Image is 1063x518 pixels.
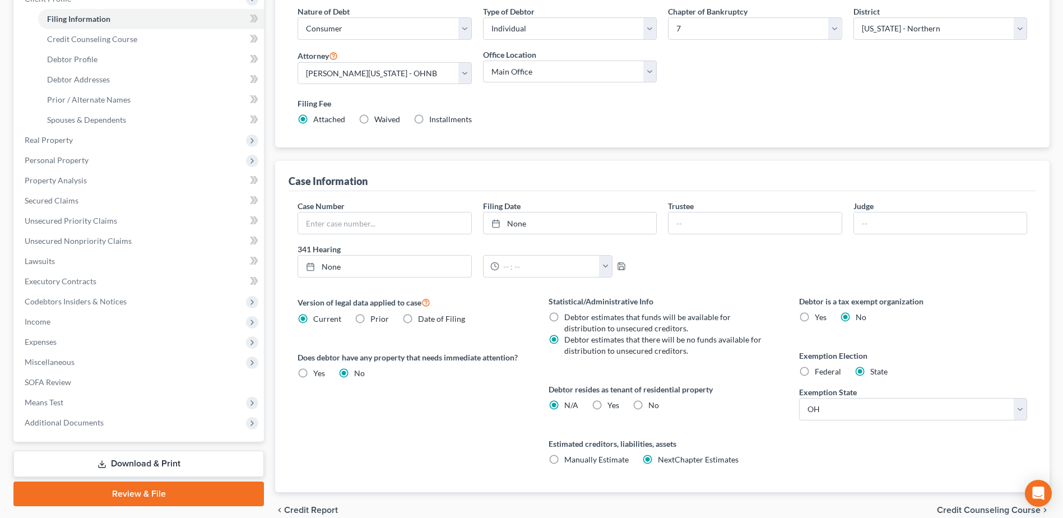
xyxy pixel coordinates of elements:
button: chevron_left Credit Report [275,506,338,515]
label: District [853,6,880,17]
span: Lawsuits [25,256,55,266]
span: Current [313,314,341,323]
span: Real Property [25,135,73,145]
label: Filing Date [483,200,521,212]
span: Secured Claims [25,196,78,205]
label: 341 Hearing [292,243,662,255]
span: Date of Filing [418,314,465,323]
a: Credit Counseling Course [38,29,264,49]
span: N/A [564,400,578,410]
span: Yes [313,368,325,378]
i: chevron_left [275,506,284,515]
label: Debtor resides as tenant of residential property [549,383,777,395]
span: Yes [815,312,827,322]
span: Prior / Alternate Names [47,95,131,104]
a: Download & Print [13,451,264,477]
a: Executory Contracts [16,271,264,292]
a: Spouses & Dependents [38,110,264,130]
label: Attorney [298,49,338,62]
span: Executory Contracts [25,276,96,286]
input: -- [669,212,841,234]
span: Debtor Addresses [47,75,110,84]
a: Property Analysis [16,170,264,191]
span: Credit Counseling Course [47,34,137,44]
input: -- [854,212,1027,234]
a: Unsecured Nonpriority Claims [16,231,264,251]
a: Prior / Alternate Names [38,90,264,110]
span: Personal Property [25,155,89,165]
i: chevron_right [1041,506,1050,515]
span: State [870,367,888,376]
span: Additional Documents [25,418,104,427]
span: Codebtors Insiders & Notices [25,297,127,306]
a: Debtor Profile [38,49,264,70]
span: Unsecured Nonpriority Claims [25,236,132,246]
span: Spouses & Dependents [47,115,126,124]
span: Prior [370,314,389,323]
span: Unsecured Priority Claims [25,216,117,225]
label: Exemption Election [799,350,1027,362]
div: Open Intercom Messenger [1025,480,1052,507]
span: Property Analysis [25,175,87,185]
span: Installments [429,114,472,124]
input: Enter case number... [298,212,471,234]
label: Does debtor have any property that needs immediate attention? [298,351,526,363]
span: Attached [313,114,345,124]
a: Secured Claims [16,191,264,211]
span: Means Test [25,397,63,407]
span: Credit Report [284,506,338,515]
span: Expenses [25,337,57,346]
a: Filing Information [38,9,264,29]
span: Federal [815,367,841,376]
a: Debtor Addresses [38,70,264,90]
a: Unsecured Priority Claims [16,211,264,231]
span: Filing Information [47,14,110,24]
label: Judge [853,200,874,212]
input: -- : -- [499,256,600,277]
label: Trustee [668,200,694,212]
label: Case Number [298,200,345,212]
a: Review & File [13,482,264,506]
span: Yes [607,400,619,410]
a: SOFA Review [16,372,264,392]
label: Type of Debtor [483,6,535,17]
label: Office Location [483,49,536,61]
span: No [648,400,659,410]
span: Debtor estimates that there will be no funds available for distribution to unsecured creditors. [564,335,762,355]
label: Version of legal data applied to case [298,295,526,309]
a: None [484,212,656,234]
span: No [856,312,866,322]
a: None [298,256,471,277]
span: Income [25,317,50,326]
span: NextChapter Estimates [658,455,739,464]
span: Credit Counseling Course [937,506,1041,515]
label: Chapter of Bankruptcy [668,6,748,17]
label: Estimated creditors, liabilities, assets [549,438,777,450]
button: Credit Counseling Course chevron_right [937,506,1050,515]
span: Manually Estimate [564,455,629,464]
div: Case Information [289,174,368,188]
span: Miscellaneous [25,357,75,367]
label: Statistical/Administrative Info [549,295,777,307]
label: Nature of Debt [298,6,350,17]
span: SOFA Review [25,377,71,387]
label: Debtor is a tax exempt organization [799,295,1027,307]
span: Debtor estimates that funds will be available for distribution to unsecured creditors. [564,312,731,333]
span: Waived [374,114,400,124]
a: Lawsuits [16,251,264,271]
label: Filing Fee [298,98,1027,109]
label: Exemption State [799,386,857,398]
span: No [354,368,365,378]
span: Debtor Profile [47,54,98,64]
